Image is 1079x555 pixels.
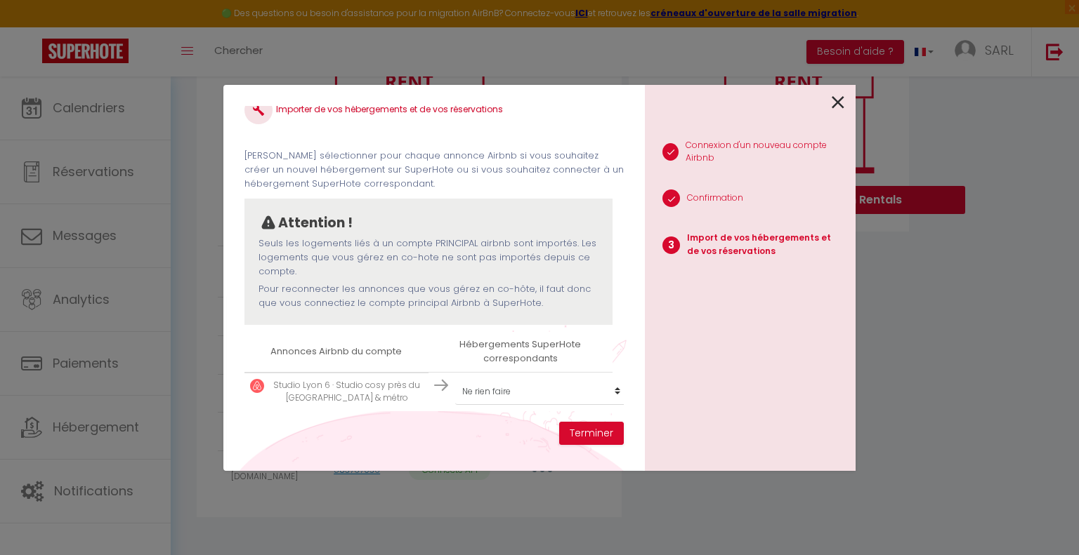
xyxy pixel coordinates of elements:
[686,139,844,166] p: Connexion d'un nouveau compte Airbnb
[662,236,680,254] span: 3
[271,379,423,406] p: Studio Lyon 6 · Studio cosy près du [GEOGRAPHIC_DATA] & métro
[429,332,613,372] th: Hébergements SuperHote correspondants
[559,422,624,446] button: Terminer
[259,236,599,279] p: Seuls les logements liés à un compte PRINCIPAL airbnb sont importés. Les logements que vous gérez...
[259,282,599,311] p: Pour reconnecter les annonces que vous gérez en co-hôte, il faut donc que vous connectiez le comp...
[11,6,53,48] button: Ouvrir le widget de chat LiveChat
[244,149,624,192] p: [PERSON_NAME] sélectionner pour chaque annonce Airbnb si vous souhaitez créer un nouvel hébergeme...
[244,332,429,372] th: Annonces Airbnb du compte
[687,192,743,205] p: Confirmation
[278,213,353,234] p: Attention !
[687,232,844,258] p: Import de vos hébergements et de vos réservations
[244,96,624,124] h4: Importer de vos hébergements et de vos réservations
